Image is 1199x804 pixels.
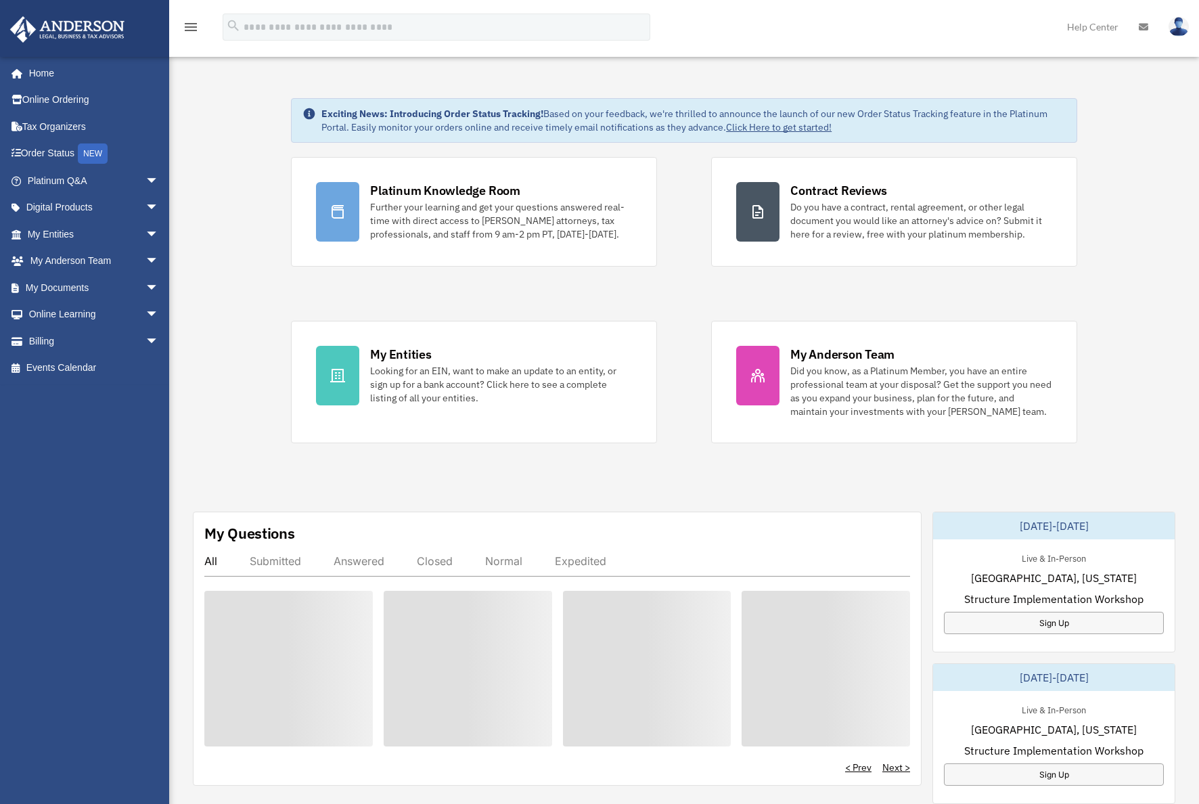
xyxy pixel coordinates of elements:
[145,221,173,248] span: arrow_drop_down
[944,763,1164,786] a: Sign Up
[321,107,1066,134] div: Based on your feedback, we're thrilled to announce the launch of our new Order Status Tracking fe...
[250,554,301,568] div: Submitted
[204,554,217,568] div: All
[145,328,173,355] span: arrow_drop_down
[790,364,1052,418] div: Did you know, as a Platinum Member, you have an entire professional team at your disposal? Get th...
[944,612,1164,634] a: Sign Up
[226,18,241,33] i: search
[78,143,108,164] div: NEW
[9,113,179,140] a: Tax Organizers
[933,512,1175,539] div: [DATE]-[DATE]
[964,742,1144,759] span: Structure Implementation Workshop
[971,570,1137,586] span: [GEOGRAPHIC_DATA], [US_STATE]
[145,167,173,195] span: arrow_drop_down
[183,24,199,35] a: menu
[291,321,657,443] a: My Entities Looking for an EIN, want to make an update to an entity, or sign up for a bank accoun...
[790,346,895,363] div: My Anderson Team
[933,664,1175,691] div: [DATE]-[DATE]
[9,274,179,301] a: My Documentsarrow_drop_down
[145,301,173,329] span: arrow_drop_down
[145,194,173,222] span: arrow_drop_down
[9,194,179,221] a: Digital Productsarrow_drop_down
[370,200,632,241] div: Further your learning and get your questions answered real-time with direct access to [PERSON_NAM...
[6,16,129,43] img: Anderson Advisors Platinum Portal
[726,121,832,133] a: Click Here to get started!
[711,157,1077,267] a: Contract Reviews Do you have a contract, rental agreement, or other legal document you would like...
[145,274,173,302] span: arrow_drop_down
[417,554,453,568] div: Closed
[555,554,606,568] div: Expedited
[9,140,179,168] a: Order StatusNEW
[334,554,384,568] div: Answered
[370,346,431,363] div: My Entities
[291,157,657,267] a: Platinum Knowledge Room Further your learning and get your questions answered real-time with dire...
[9,355,179,382] a: Events Calendar
[882,761,910,774] a: Next >
[204,523,295,543] div: My Questions
[370,182,520,199] div: Platinum Knowledge Room
[145,248,173,275] span: arrow_drop_down
[790,200,1052,241] div: Do you have a contract, rental agreement, or other legal document you would like an attorney's ad...
[485,554,522,568] div: Normal
[1011,550,1097,564] div: Live & In-Person
[9,301,179,328] a: Online Learningarrow_drop_down
[9,167,179,194] a: Platinum Q&Aarrow_drop_down
[370,364,632,405] div: Looking for an EIN, want to make an update to an entity, or sign up for a bank account? Click her...
[9,60,173,87] a: Home
[1011,702,1097,716] div: Live & In-Person
[9,221,179,248] a: My Entitiesarrow_drop_down
[9,248,179,275] a: My Anderson Teamarrow_drop_down
[183,19,199,35] i: menu
[1169,17,1189,37] img: User Pic
[711,321,1077,443] a: My Anderson Team Did you know, as a Platinum Member, you have an entire professional team at your...
[9,87,179,114] a: Online Ordering
[321,108,543,120] strong: Exciting News: Introducing Order Status Tracking!
[790,182,887,199] div: Contract Reviews
[971,721,1137,738] span: [GEOGRAPHIC_DATA], [US_STATE]
[9,328,179,355] a: Billingarrow_drop_down
[845,761,872,774] a: < Prev
[964,591,1144,607] span: Structure Implementation Workshop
